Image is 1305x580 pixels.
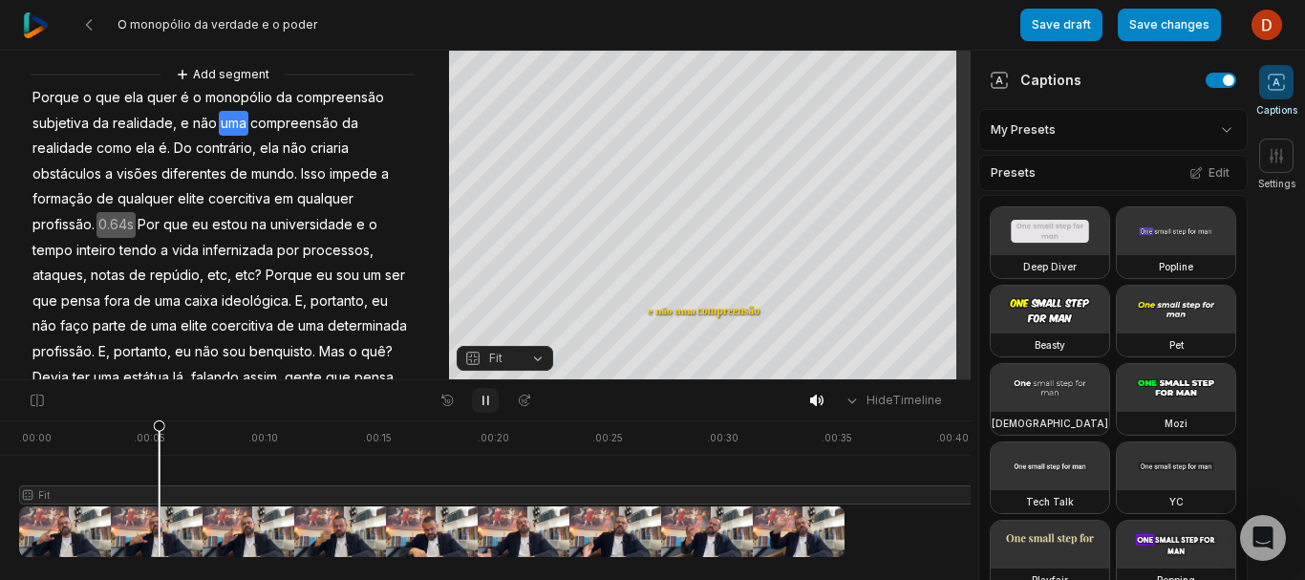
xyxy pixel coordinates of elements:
[281,136,309,161] span: não
[370,289,390,314] span: eu
[23,12,49,38] img: reap
[31,111,91,137] span: subjetiva
[148,263,205,289] span: repúdio,
[209,313,275,339] span: coercitiva
[159,238,170,264] span: a
[340,111,360,137] span: da
[128,313,149,339] span: de
[157,136,172,161] span: é.
[31,289,59,314] span: que
[275,238,301,264] span: por
[301,238,375,264] span: processos,
[176,186,206,212] span: elite
[95,186,116,212] span: de
[91,111,111,137] span: da
[206,186,272,212] span: coercitiva
[118,17,317,32] span: O monopólio da verdade e o poder
[111,111,179,137] span: realidade,
[326,313,409,339] span: determinada
[149,313,179,339] span: uma
[838,386,948,415] button: HideTimeline
[189,365,241,391] span: falando
[249,212,268,238] span: na
[295,186,355,212] span: qualquer
[1035,337,1065,353] h3: Beasty
[309,136,351,161] span: criaria
[92,365,121,391] span: uma
[1159,259,1193,274] h3: Popline
[102,289,132,314] span: fora
[116,186,176,212] span: qualquer
[1118,9,1221,41] button: Save changes
[31,85,81,111] span: Porque
[1020,9,1102,41] button: Save draft
[134,136,157,161] span: ela
[75,238,118,264] span: inteiro
[71,365,92,391] span: ter
[31,313,58,339] span: não
[1184,161,1235,185] button: Edit
[317,339,347,365] span: Mas
[457,346,553,371] button: Fit
[1169,337,1184,353] h3: Pet
[978,109,1248,151] div: My Presets
[274,85,294,111] span: da
[359,339,395,365] span: quê?
[249,161,299,187] span: mundo.
[31,136,95,161] span: realidade
[220,289,293,314] span: ideológica.
[194,136,258,161] span: contrário,
[354,212,367,238] span: e
[1169,494,1184,509] h3: YC
[179,85,191,111] span: é
[334,263,361,289] span: sou
[383,263,407,289] span: ser
[182,289,220,314] span: caixa
[293,289,309,314] span: E,
[299,161,328,187] span: Isso
[275,313,296,339] span: de
[179,313,209,339] span: elite
[309,289,370,314] span: portanto,
[1256,103,1297,118] span: Captions
[122,85,145,111] span: ela
[1240,515,1286,561] div: Open Intercom Messenger
[268,212,354,238] span: universidade
[294,85,386,111] span: compreensão
[233,263,264,289] span: etc?
[347,339,359,365] span: o
[367,212,379,238] span: o
[31,263,89,289] span: ataques,
[115,161,160,187] span: visões
[379,161,391,187] span: a
[193,339,221,365] span: não
[258,136,281,161] span: ela
[205,263,233,289] span: etc,
[219,111,248,137] span: uma
[191,111,219,137] span: não
[361,263,383,289] span: um
[191,85,203,111] span: o
[201,238,275,264] span: infernizada
[58,313,91,339] span: faço
[1026,494,1074,509] h3: Tech Talk
[132,289,153,314] span: de
[153,289,182,314] span: uma
[324,365,353,391] span: que
[94,85,122,111] span: que
[489,350,503,367] span: Fit
[172,64,273,85] button: Add segment
[31,186,95,212] span: formação
[31,365,71,391] span: Devia
[121,365,171,391] span: estátua
[328,161,379,187] span: impede
[228,161,249,187] span: de
[81,85,94,111] span: o
[247,339,317,365] span: benquisto.
[103,161,115,187] span: a
[31,212,96,238] span: profissão.
[190,212,210,238] span: eu
[31,161,103,187] span: obstáculos
[314,263,334,289] span: eu
[31,238,75,264] span: tempo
